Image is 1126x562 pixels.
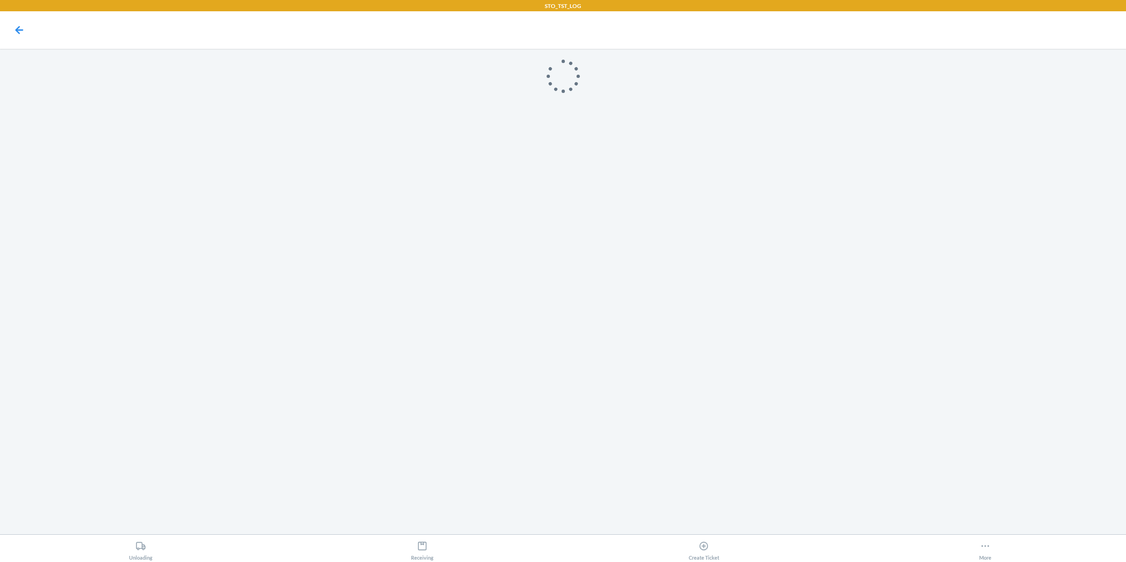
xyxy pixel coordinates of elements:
button: Receiving [281,535,563,561]
div: Unloading [129,537,152,561]
button: More [844,535,1126,561]
div: Create Ticket [689,537,719,561]
button: Create Ticket [563,535,844,561]
p: STO_TST_LOG [545,2,581,10]
div: Receiving [411,537,434,561]
div: More [979,537,991,561]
